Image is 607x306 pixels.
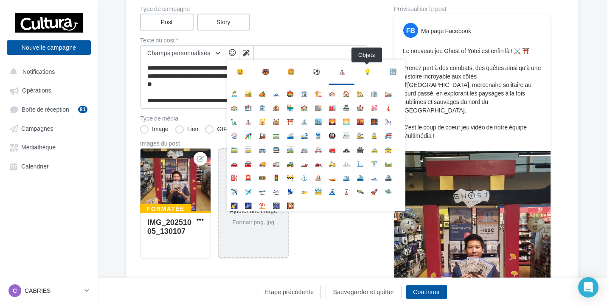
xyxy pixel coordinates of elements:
[283,85,297,99] li: 🏟️
[241,85,255,99] li: 🏜️
[325,85,339,99] li: 🏘️
[227,155,241,169] li: 🚗
[326,285,401,299] button: Sauvegarder et quitter
[367,127,381,141] li: 🚊
[283,169,297,183] li: 🚧
[255,127,269,141] li: 🚂
[339,113,353,127] li: 🌅
[283,99,297,113] li: 🏪
[21,125,53,132] span: Campagnes
[78,106,87,113] div: 81
[311,127,325,141] li: 🚆
[241,141,255,155] li: 🚋
[339,99,353,113] li: 🏯
[241,99,255,113] li: 🏥
[140,204,191,213] div: Formatée
[339,155,353,169] li: 🚲
[140,6,367,12] label: Type de campagne
[197,14,250,31] label: Story
[255,155,269,169] li: 🚚
[297,169,311,183] li: ⚓
[13,286,17,295] span: C
[5,64,89,79] button: Notifications
[255,85,269,99] li: 🏕️
[262,67,269,77] div: 🐻
[141,46,225,60] button: Champs personnalisés
[381,183,395,197] li: 🛸
[403,47,542,140] p: Le nouveau jeu Ghost of Yotei est enfin là ! ⚔️ ⛩️ Prenez part à des combats, des quêtes ainsi qu...
[325,113,339,127] li: 🌄
[241,169,255,183] li: 🚨
[7,283,91,299] a: C CABRIES
[421,27,471,35] div: Ma page Facebook
[311,183,325,197] li: 🚟
[147,217,191,236] div: IMG_20251005_130107
[353,183,367,197] li: 🛰️
[367,99,381,113] li: 💒
[21,144,56,151] span: Médiathèque
[353,127,367,141] li: 🚉
[364,67,371,77] div: 💡
[381,127,395,141] li: 🚝
[241,155,255,169] li: 🚘
[255,197,269,211] li: ⛱️
[381,155,395,169] li: 🛤️
[147,49,211,56] span: Champs personnalisés
[367,155,381,169] li: 🚏
[325,99,339,113] li: 🏭
[311,169,325,183] li: ⛵
[297,127,311,141] li: 🚅
[241,127,255,141] li: 🎢
[339,169,353,183] li: 🛳️
[353,155,367,169] li: 🛴
[269,155,283,169] li: 🚛
[269,99,283,113] li: 🏨
[578,277,599,298] div: Open Intercom Messenger
[297,155,311,169] li: 🏎️
[406,285,447,299] button: Continuer
[269,127,283,141] li: 🚃
[394,6,551,12] div: Prévisualiser le post
[297,99,311,113] li: 🏫
[325,127,339,141] li: 🚇
[311,85,325,99] li: 🏗️
[381,113,395,127] li: 🎠
[140,140,367,146] div: Images du post
[297,85,311,99] li: 🏛️
[269,183,283,197] li: 🛬
[339,141,353,155] li: 🚓
[140,37,367,43] label: Texte du post *
[353,99,367,113] li: 🏰
[227,85,241,99] li: 🏝️
[227,141,241,155] li: 🚞
[367,183,381,197] li: 🚀
[255,99,269,113] li: 🏦
[258,285,321,299] button: Étape précédente
[269,141,283,155] li: 🚍
[283,155,297,169] li: 🚜
[339,183,353,197] li: 🚡
[269,197,283,211] li: 🎆
[5,101,93,117] a: Boîte de réception81
[339,127,353,141] li: 🚈
[7,40,91,55] button: Nouvelle campagne
[283,113,297,127] li: ⛩️
[255,113,269,127] li: 🕌
[311,155,325,169] li: 🏍️
[367,169,381,183] li: 🛥️
[325,183,339,197] li: 🚠
[311,141,325,155] li: 🚑
[367,85,381,99] li: 🏢
[227,197,241,211] li: 🌠
[283,141,297,155] li: 🚎
[389,67,396,77] div: 🔣
[140,115,367,121] label: Type de média
[353,141,367,155] li: 🚔
[313,67,320,77] div: ⚽
[25,286,81,295] p: CABRIES
[403,23,418,38] div: FB
[353,113,367,127] li: 🌇
[5,82,93,98] a: Opérations
[140,14,194,31] label: Post
[325,169,339,183] li: 🚤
